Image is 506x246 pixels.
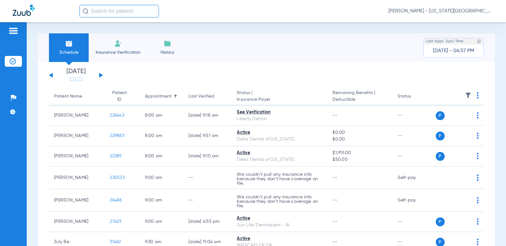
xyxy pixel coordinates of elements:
span: [DATE] - 04:57 PM [433,48,474,54]
td: 9:00 AM [140,189,184,212]
td: [DATE] 9:18 AM [183,106,232,126]
div: See Verification [237,109,322,116]
div: Last Verified [188,93,227,100]
div: Active [237,150,322,156]
div: Active [237,236,322,242]
img: group-dot-blue.svg [477,197,479,203]
img: group-dot-blue.svg [477,153,479,159]
td: -- [393,126,435,146]
div: Patient ID [110,90,134,103]
div: Patient Name [54,93,99,100]
span: $50.00 [332,156,387,163]
td: [DATE] 9:51 AM [183,126,232,146]
td: -- [183,189,232,212]
img: group-dot-blue.svg [477,92,479,99]
td: [PERSON_NAME] [49,212,105,232]
span: Schedule [54,49,84,56]
span: Last Appt. Sync Time: [426,38,464,44]
div: Appointment [145,93,179,100]
img: Manual Insurance Verification [114,40,122,47]
td: [PERSON_NAME] [49,189,105,212]
span: P [436,217,445,226]
span: History [152,49,182,56]
div: Patient Name [54,93,82,100]
img: hamburger-icon [8,27,18,35]
span: P [436,111,445,120]
td: [DATE] 9:10 AM [183,146,232,167]
img: Search Icon [83,8,88,14]
a: [DATE] [57,76,95,82]
span: P [436,132,445,140]
td: 8:00 AM [140,106,184,126]
span: 22389 [110,154,121,158]
img: group-dot-blue.svg [477,133,479,139]
span: 27623 [110,219,121,224]
span: 31462 [110,240,121,244]
span: 230523 [110,175,125,180]
span: 26486 [110,198,122,202]
td: -- [183,167,232,189]
p: We couldn’t pull any insurance info because they don’t have coverage on file. [237,195,322,208]
span: P [436,152,445,161]
input: Search for patients [79,5,159,17]
span: 229883 [110,133,124,138]
span: Deductible [332,96,387,103]
span: $0.00 [332,136,387,143]
div: Delta Dental of [US_STATE] [237,156,322,163]
li: [DATE] [57,68,95,82]
span: -- [332,175,337,180]
td: 8:00 AM [140,146,184,167]
span: Insurance Verification [93,49,143,56]
img: group-dot-blue.svg [477,174,479,181]
img: group-dot-blue.svg [477,112,479,119]
td: -- [393,106,435,126]
td: [PERSON_NAME] [49,106,105,126]
img: Schedule [65,40,73,47]
img: History [164,40,171,47]
th: Status [393,88,435,106]
td: [PERSON_NAME] [49,146,105,167]
td: [PERSON_NAME] [49,167,105,189]
img: filter.svg [465,92,471,99]
span: -- [332,219,337,224]
td: -- [393,212,435,232]
img: Zuub Logo [13,5,35,16]
td: [DATE] 4:55 PM [183,212,232,232]
div: Liberty Dental [237,116,322,122]
div: Active [237,129,322,136]
td: Self-pay [393,189,435,212]
th: Remaining Benefits | [327,88,393,106]
td: 8:00 AM [140,126,184,146]
th: Status | [232,88,327,106]
td: 9:00 AM [140,167,184,189]
iframe: Chat Widget [474,215,506,246]
span: [PERSON_NAME] - [US_STATE][GEOGRAPHIC_DATA] Dental - [GEOGRAPHIC_DATA] [388,8,493,14]
span: 226443 [110,113,124,118]
span: $0.00 [332,129,387,136]
p: We couldn’t pull any insurance info because they don’t have coverage on file. [237,172,322,186]
td: Self-pay [393,167,435,189]
span: $1,919.00 [332,150,387,156]
td: [PERSON_NAME] [49,126,105,146]
div: Delta Dental of [US_STATE] [237,136,322,143]
div: Appointment [145,93,172,100]
span: Insurance Payer [237,96,322,103]
img: last sync help info [477,39,481,44]
span: -- [332,240,337,244]
div: Active [237,215,322,222]
div: Patient ID [110,90,129,103]
div: Last Verified [188,93,214,100]
td: -- [393,146,435,167]
span: -- [332,113,337,118]
td: 9:00 AM [140,212,184,232]
div: Sun Life/Dentaquest - AI [237,222,322,229]
span: -- [332,198,337,202]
